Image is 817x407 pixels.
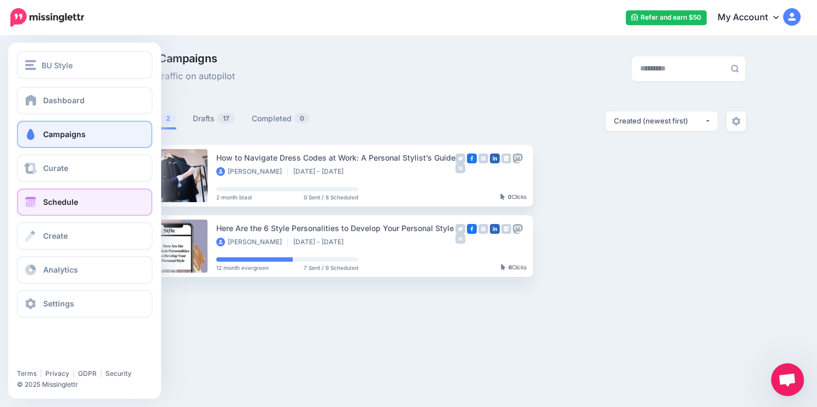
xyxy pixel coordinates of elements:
a: My Account [707,4,801,31]
img: google_business-grey-square.png [501,154,511,163]
img: mastodon-grey-square.png [513,224,523,234]
span: 0 [294,113,310,123]
span: 2 month blast [216,194,252,200]
a: Open chat [771,363,804,396]
span: Curate [43,163,68,173]
img: medium-grey-square.png [455,163,465,173]
iframe: Twitter Follow Button [17,353,102,364]
img: pointer-grey-darker.png [501,264,506,270]
span: 2 [161,113,176,123]
a: Settings [17,290,152,317]
a: Curate [17,155,152,182]
a: Terms [17,369,37,377]
span: | [40,369,42,377]
span: Drip Campaigns [134,53,235,64]
img: google_business-grey-square.png [501,224,511,234]
img: Missinglettr [10,8,84,27]
img: pointer-grey-darker.png [500,193,505,200]
div: Clicks [501,264,526,271]
span: | [100,369,102,377]
button: BU Style [17,51,152,79]
span: Analytics [43,265,78,274]
a: Dashboard [17,87,152,114]
span: | [73,369,75,377]
img: linkedin-square.png [490,154,500,163]
span: 17 [217,113,235,123]
img: facebook-square.png [467,224,477,234]
a: Analytics [17,256,152,284]
a: Drafts17 [193,112,235,125]
li: [PERSON_NAME] [216,167,288,176]
a: Campaigns [17,121,152,148]
a: Privacy [45,369,69,377]
span: Campaigns [43,129,86,139]
span: 0 Sent / 8 Scheduled [304,194,358,200]
span: 7 Sent / 9 Scheduled [304,265,358,270]
span: Dashboard [43,96,85,105]
li: [PERSON_NAME] [216,238,288,246]
li: [DATE] - [DATE] [293,167,349,176]
img: twitter-grey-square.png [455,224,465,234]
img: search-grey-6.png [731,64,739,73]
li: [DATE] - [DATE] [293,238,349,246]
a: Refer and earn $50 [626,10,707,25]
b: 6 [508,264,512,270]
li: © 2025 Missinglettr [17,379,161,390]
span: Settings [43,299,74,308]
span: Drive traffic on autopilot [134,69,235,84]
img: menu.png [25,60,36,70]
span: BU Style [42,59,73,72]
a: Security [105,369,132,377]
div: Clicks [500,194,526,200]
div: Here Are the 6 Style Personalities to Develop Your Personal Style [216,222,455,234]
a: Create [17,222,152,250]
img: facebook-square.png [467,154,477,163]
img: twitter-grey-square.png [455,154,465,163]
span: 12 month evergreen [216,265,269,270]
b: 0 [508,193,512,200]
img: settings-grey.png [732,117,741,126]
a: Schedule [17,188,152,216]
img: instagram-grey-square.png [478,224,488,234]
img: medium-grey-square.png [455,234,465,244]
div: Created (newest first) [614,116,704,126]
img: mastodon-grey-square.png [513,154,523,163]
a: GDPR [78,369,97,377]
a: Completed0 [252,112,310,125]
div: How to Navigate Dress Codes at Work: A Personal Stylist’s Guide [216,151,455,164]
button: Created (newest first) [606,111,718,131]
img: linkedin-square.png [490,224,500,234]
span: Schedule [43,197,78,207]
span: Create [43,231,68,240]
img: instagram-grey-square.png [478,154,488,163]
